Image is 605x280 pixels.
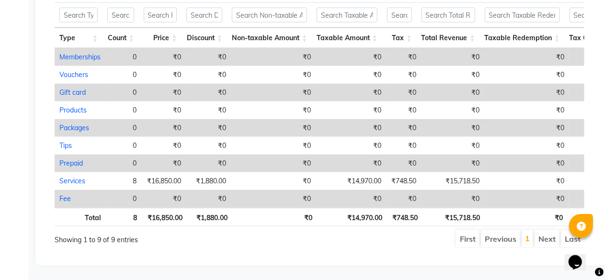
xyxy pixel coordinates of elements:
[105,101,141,119] td: 0
[59,159,83,168] a: Prepaid
[186,66,231,84] td: ₹0
[317,8,377,22] input: Search Taxable Amount
[484,137,569,155] td: ₹0
[186,101,231,119] td: ₹0
[59,70,88,79] a: Vouchers
[105,84,141,101] td: 0
[105,66,141,84] td: 0
[421,155,484,172] td: ₹0
[484,101,569,119] td: ₹0
[59,177,85,185] a: Services
[142,208,187,226] th: ₹16,850.00
[59,141,72,150] a: Tips
[232,208,317,226] th: ₹0
[421,190,484,208] td: ₹0
[186,172,231,190] td: ₹1,880.00
[141,101,186,119] td: ₹0
[421,137,484,155] td: ₹0
[484,172,569,190] td: ₹0
[386,172,421,190] td: ₹748.50
[141,119,186,137] td: ₹0
[387,8,412,22] input: Search Tax
[316,66,386,84] td: ₹0
[386,84,421,101] td: ₹0
[485,8,560,22] input: Search Taxable Redemption
[386,155,421,172] td: ₹0
[105,190,141,208] td: 0
[387,208,422,226] th: ₹748.50
[231,137,316,155] td: ₹0
[103,28,139,48] th: Count: activate to sort column ascending
[182,28,227,48] th: Discount: activate to sort column ascending
[231,101,316,119] td: ₹0
[316,137,386,155] td: ₹0
[232,8,307,22] input: Search Non-taxable Amount
[141,172,186,190] td: ₹16,850.00
[484,119,569,137] td: ₹0
[421,48,484,66] td: ₹0
[59,123,89,132] a: Packages
[484,155,569,172] td: ₹0
[186,48,231,66] td: ₹0
[186,119,231,137] td: ₹0
[484,48,569,66] td: ₹0
[421,172,484,190] td: ₹15,718.50
[231,155,316,172] td: ₹0
[55,229,267,245] div: Showing 1 to 9 of 9 entries
[316,101,386,119] td: ₹0
[231,84,316,101] td: ₹0
[141,155,186,172] td: ₹0
[59,194,71,203] a: Fee
[525,234,530,243] a: 1
[480,28,565,48] th: Taxable Redemption: activate to sort column ascending
[316,119,386,137] td: ₹0
[316,48,386,66] td: ₹0
[141,190,186,208] td: ₹0
[186,137,231,155] td: ₹0
[105,172,141,190] td: 8
[312,28,382,48] th: Taxable Amount: activate to sort column ascending
[186,155,231,172] td: ₹0
[316,84,386,101] td: ₹0
[316,155,386,172] td: ₹0
[485,208,568,226] th: ₹0
[186,84,231,101] td: ₹0
[55,28,103,48] th: Type: activate to sort column ascending
[386,48,421,66] td: ₹0
[186,190,231,208] td: ₹0
[386,137,421,155] td: ₹0
[422,208,485,226] th: ₹15,718.50
[317,208,387,226] th: ₹14,970.00
[55,208,106,226] th: Total
[386,101,421,119] td: ₹0
[107,8,134,22] input: Search Count
[105,48,141,66] td: 0
[231,172,316,190] td: ₹0
[421,84,484,101] td: ₹0
[386,190,421,208] td: ₹0
[316,172,386,190] td: ₹14,970.00
[141,137,186,155] td: ₹0
[417,28,480,48] th: Total Revenue: activate to sort column ascending
[386,66,421,84] td: ₹0
[421,101,484,119] td: ₹0
[231,190,316,208] td: ₹0
[59,8,98,22] input: Search Type
[231,119,316,137] td: ₹0
[231,48,316,66] td: ₹0
[139,28,182,48] th: Price: activate to sort column ascending
[422,8,475,22] input: Search Total Revenue
[231,66,316,84] td: ₹0
[382,28,417,48] th: Tax: activate to sort column ascending
[484,190,569,208] td: ₹0
[421,119,484,137] td: ₹0
[59,106,87,114] a: Products
[106,208,142,226] th: 8
[386,119,421,137] td: ₹0
[187,208,233,226] th: ₹1,880.00
[105,155,141,172] td: 0
[316,190,386,208] td: ₹0
[144,8,177,22] input: Search Price
[105,119,141,137] td: 0
[59,53,101,61] a: Memberships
